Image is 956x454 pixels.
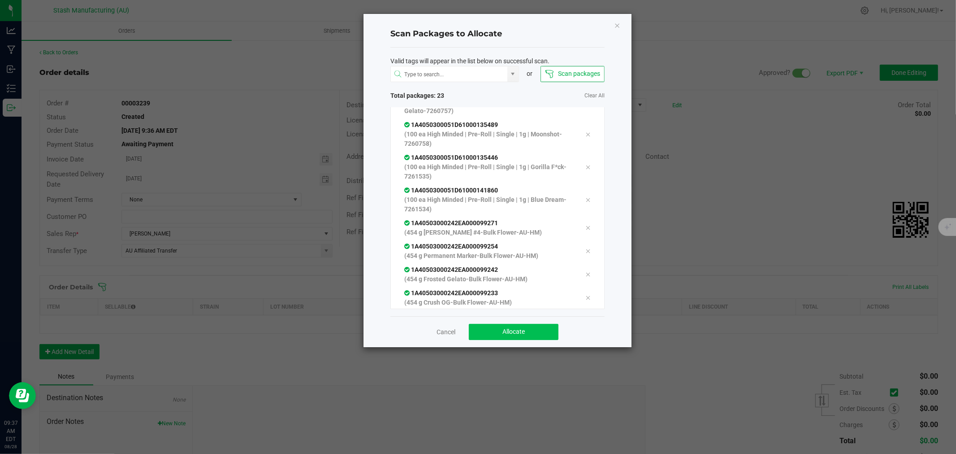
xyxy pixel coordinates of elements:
[579,246,597,257] div: Remove tag
[541,66,605,82] button: Scan packages
[579,162,597,172] div: Remove tag
[584,92,605,100] a: Clear All
[437,327,455,336] a: Cancel
[404,121,411,128] span: In Sync
[404,266,498,273] span: 1A40503000242EA000099242
[579,194,597,205] div: Remove tag
[404,266,411,273] span: In Sync
[579,269,597,280] div: Remove tag
[404,243,498,250] span: 1A40503000242EA000099254
[579,129,597,140] div: Remove tag
[502,328,525,335] span: Allocate
[579,223,597,233] div: Remove tag
[390,57,549,66] span: Valid tags will appear in the list below on successful scan.
[391,66,507,83] input: NO DATA FOUND
[404,195,572,214] p: (100 ea High Minded | Pre-Roll | Single | 1g | Blue Dream-7261534)
[469,324,558,340] button: Allocate
[404,289,498,297] span: 1A40503000242EA000099233
[404,298,572,307] p: (454 g Crush OG-Bulk Flower-AU-HM)
[9,382,36,409] iframe: Resource center
[404,130,572,148] p: (100 ea High Minded | Pre-Roll | Single | 1g | Moonshot-7260758)
[519,69,541,79] div: or
[404,162,572,181] p: (100 ea High Minded | Pre-Roll | Single | 1g | Gorilla F*ck-7261535)
[404,289,411,297] span: In Sync
[404,154,411,161] span: In Sync
[404,187,411,194] span: In Sync
[404,228,572,237] p: (454 g [PERSON_NAME] #4-Bulk Flower-AU-HM)
[390,91,497,100] span: Total packages: 23
[404,187,498,194] span: 1A4050300051D61000141860
[579,292,597,303] div: Remove tag
[404,251,572,261] p: (454 g Permanent Marker-Bulk Flower-AU-HM)
[404,219,498,227] span: 1A40503000242EA000099271
[390,28,605,40] h4: Scan Packages to Allocate
[404,219,411,227] span: In Sync
[404,121,498,128] span: 1A4050300051D61000135489
[404,243,411,250] span: In Sync
[614,20,620,31] button: Close
[404,154,498,161] span: 1A4050300051D61000135446
[404,275,572,284] p: (454 g Frosted Gelato-Bulk Flower-AU-HM)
